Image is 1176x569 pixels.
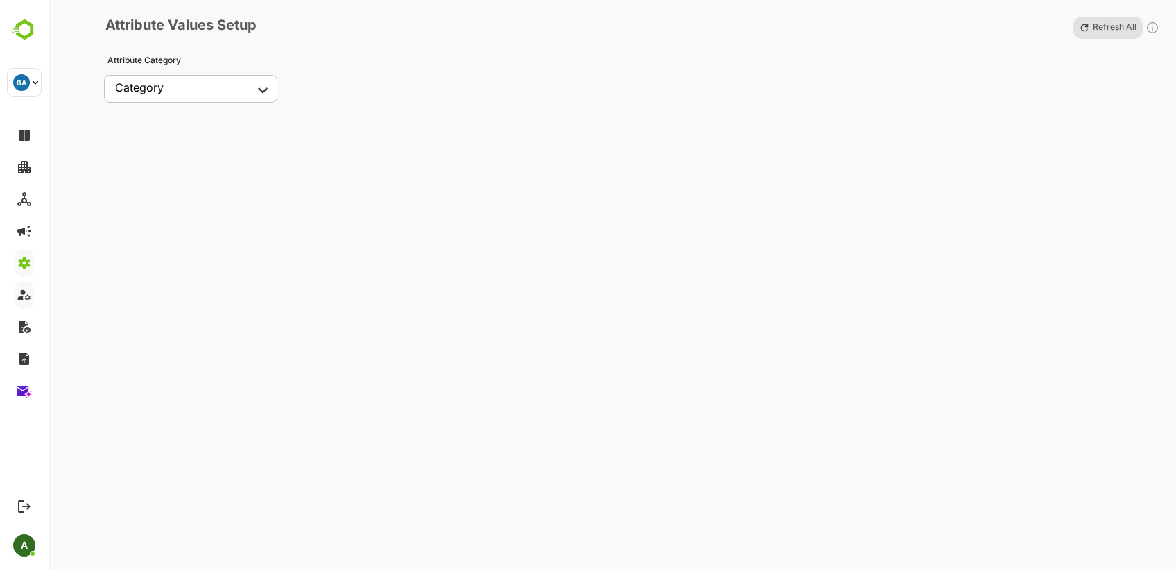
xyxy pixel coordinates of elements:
button: Logout [15,497,33,516]
p: Attribute Category [107,56,300,66]
div: Click to refresh values for all attributes in the selected attribute category [1145,17,1159,38]
div: ​ [104,75,277,103]
div: A [13,534,35,557]
img: BambooboxLogoMark.f1c84d78b4c51b1a7b5f700c9845e183.svg [7,17,42,43]
div: BA [13,74,30,91]
div: Category [115,80,164,94]
p: Attribute Values Setup [98,17,257,39]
